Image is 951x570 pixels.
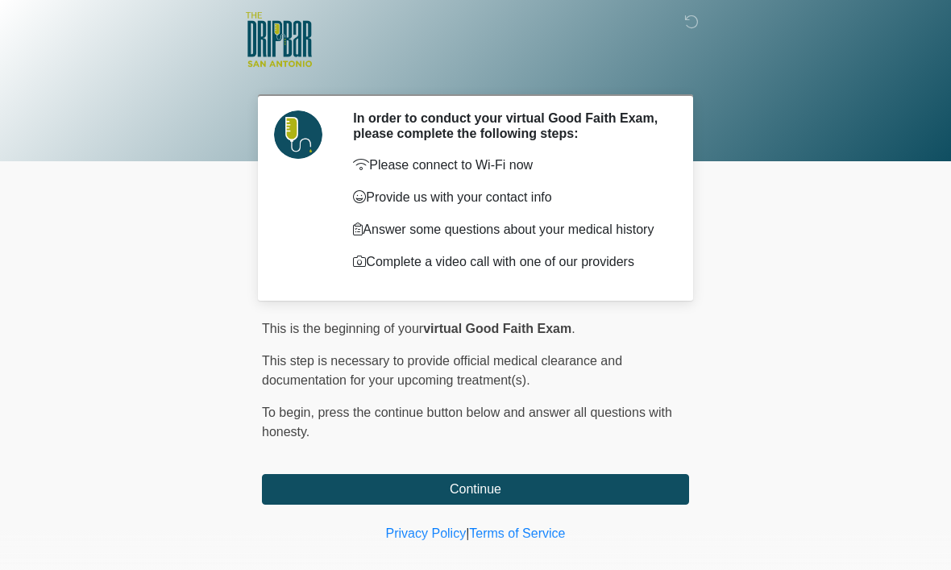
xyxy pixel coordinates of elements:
[262,406,318,419] span: To begin,
[262,354,622,387] span: This step is necessary to provide official medical clearance and documentation for your upcoming ...
[423,322,571,335] strong: virtual Good Faith Exam
[246,12,312,69] img: The DRIPBaR - San Antonio Fossil Creek Logo
[262,322,423,335] span: This is the beginning of your
[353,156,665,175] p: Please connect to Wi-Fi now
[353,110,665,141] h2: In order to conduct your virtual Good Faith Exam, please complete the following steps:
[262,406,672,439] span: press the continue button below and answer all questions with honesty.
[353,188,665,207] p: Provide us with your contact info
[353,220,665,239] p: Answer some questions about your medical history
[353,252,665,272] p: Complete a video call with one of our providers
[469,526,565,540] a: Terms of Service
[386,526,467,540] a: Privacy Policy
[274,110,322,159] img: Agent Avatar
[466,526,469,540] a: |
[571,322,575,335] span: .
[262,474,689,505] button: Continue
